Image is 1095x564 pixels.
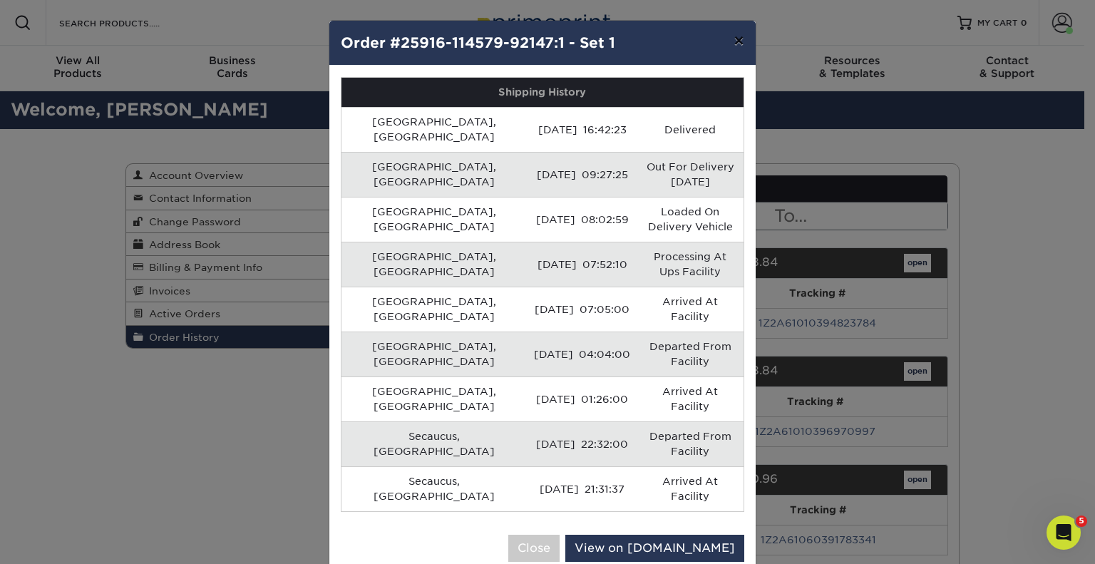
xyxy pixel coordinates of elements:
[527,287,637,332] td: [DATE] 07:05:00
[637,421,743,466] td: Departed From Facility
[341,421,528,466] td: Secaucus, [GEOGRAPHIC_DATA]
[527,376,637,421] td: [DATE] 01:26:00
[637,197,743,242] td: Loaded On Delivery Vehicle
[527,421,637,466] td: [DATE] 22:32:00
[341,107,528,152] td: [GEOGRAPHIC_DATA], [GEOGRAPHIC_DATA]
[637,287,743,332] td: Arrived At Facility
[527,466,637,511] td: [DATE] 21:31:37
[341,287,528,332] td: [GEOGRAPHIC_DATA], [GEOGRAPHIC_DATA]
[527,332,637,376] td: [DATE] 04:04:00
[341,376,528,421] td: [GEOGRAPHIC_DATA], [GEOGRAPHIC_DATA]
[341,32,744,53] h4: Order #25916-114579-92147:1 - Set 1
[341,152,528,197] td: [GEOGRAPHIC_DATA], [GEOGRAPHIC_DATA]
[341,466,528,511] td: Secaucus, [GEOGRAPHIC_DATA]
[341,242,528,287] td: [GEOGRAPHIC_DATA], [GEOGRAPHIC_DATA]
[341,197,528,242] td: [GEOGRAPHIC_DATA], [GEOGRAPHIC_DATA]
[637,376,743,421] td: Arrived At Facility
[341,332,528,376] td: [GEOGRAPHIC_DATA], [GEOGRAPHIC_DATA]
[1047,516,1081,550] iframe: Intercom live chat
[637,466,743,511] td: Arrived At Facility
[637,107,743,152] td: Delivered
[637,242,743,287] td: Processing At Ups Facility
[341,78,744,107] th: Shipping History
[565,535,744,562] a: View on [DOMAIN_NAME]
[527,107,637,152] td: [DATE] 16:42:23
[722,21,755,61] button: ×
[527,197,637,242] td: [DATE] 08:02:59
[508,535,560,562] button: Close
[527,152,637,197] td: [DATE] 09:27:25
[527,242,637,287] td: [DATE] 07:52:10
[1076,516,1087,527] span: 5
[637,152,743,197] td: Out For Delivery [DATE]
[637,332,743,376] td: Departed From Facility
